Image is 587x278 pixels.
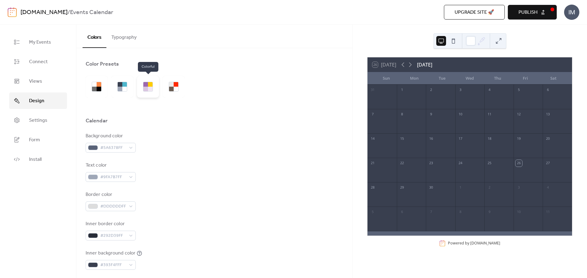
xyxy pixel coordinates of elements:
span: Form [29,136,40,144]
div: 8 [399,111,405,118]
a: My Events [9,34,67,50]
span: #393F4FFF [100,262,126,269]
div: 9 [486,209,493,215]
span: My Events [29,39,51,46]
div: 4 [545,184,551,191]
div: 7 [369,111,376,118]
div: 5 [515,87,522,93]
a: Design [9,92,67,109]
div: Border color [86,191,135,198]
span: Views [29,78,42,85]
div: Calendar [86,117,108,125]
span: #9FA7B7FF [100,174,126,181]
a: Install [9,151,67,168]
span: #5A6378FF [100,144,126,152]
div: 23 [428,160,434,167]
div: Sat [539,72,567,85]
div: 8 [457,209,464,215]
div: Wed [456,72,484,85]
div: 21 [369,160,376,167]
img: logo [8,7,17,17]
div: 2 [428,87,434,93]
div: 28 [369,184,376,191]
b: / [68,7,70,18]
div: 17 [457,135,464,142]
div: IM [564,5,579,20]
span: #292D39FF [100,232,126,240]
div: Tue [428,72,456,85]
b: Events Calendar [70,7,113,18]
div: 13 [545,111,551,118]
div: 4 [486,87,493,93]
a: Form [9,132,67,148]
div: Inner background color [86,250,135,257]
span: Connect [29,58,48,66]
div: 10 [515,209,522,215]
div: 30 [428,184,434,191]
div: 16 [428,135,434,142]
div: 24 [457,160,464,167]
div: 31 [369,87,376,93]
div: Text color [86,162,135,169]
span: Colorful [138,62,158,72]
div: Powered by [448,240,500,246]
button: Colors [83,25,106,48]
div: 2 [486,184,493,191]
div: 3 [515,184,522,191]
span: Upgrade site 🚀 [455,9,494,16]
a: Settings [9,112,67,128]
div: 11 [545,209,551,215]
div: 14 [369,135,376,142]
a: Views [9,73,67,89]
div: Color Presets [86,60,119,68]
div: 7 [428,209,434,215]
div: 9 [428,111,434,118]
button: Typography [106,25,142,47]
div: 1 [457,184,464,191]
div: 19 [515,135,522,142]
div: 20 [545,135,551,142]
div: 3 [457,87,464,93]
span: Publish [519,9,537,16]
div: 12 [515,111,522,118]
div: 22 [399,160,405,167]
div: 5 [369,209,376,215]
div: 29 [399,184,405,191]
div: Mon [400,72,428,85]
div: Background color [86,132,135,140]
div: Fri [511,72,539,85]
div: 6 [399,209,405,215]
div: 6 [545,87,551,93]
button: Publish [508,5,557,20]
a: Connect [9,53,67,70]
div: 11 [486,111,493,118]
div: 1 [399,87,405,93]
div: 27 [545,160,551,167]
div: [DATE] [417,61,432,68]
div: 15 [399,135,405,142]
span: Design [29,97,44,105]
div: 18 [486,135,493,142]
button: Upgrade site 🚀 [444,5,505,20]
a: [DOMAIN_NAME] [20,7,68,18]
div: Sun [372,72,400,85]
span: Settings [29,117,47,124]
div: 26 [515,160,522,167]
div: 10 [457,111,464,118]
a: [DOMAIN_NAME] [470,240,500,246]
div: 25 [486,160,493,167]
div: Inner border color [86,220,135,228]
span: Install [29,156,42,163]
div: Thu [484,72,511,85]
span: #DDDDDDFF [100,203,126,210]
